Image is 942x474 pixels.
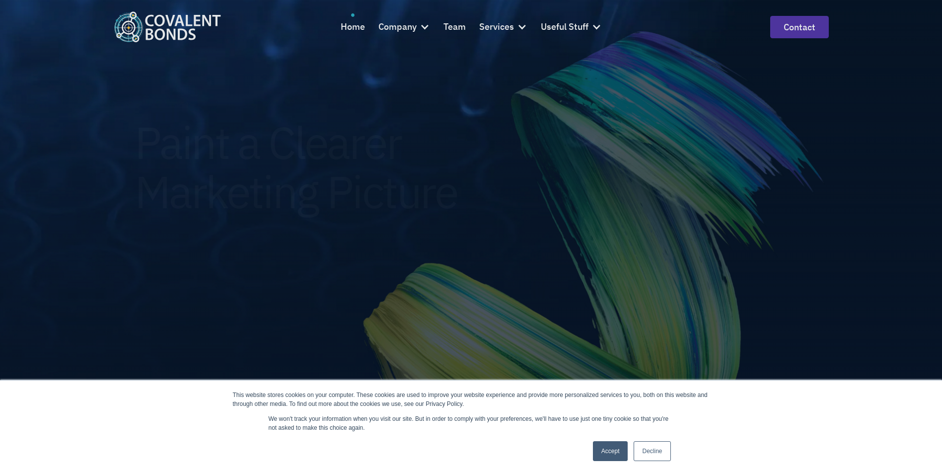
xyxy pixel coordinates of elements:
div: Home [341,20,365,34]
img: Covalent Bonds White / Teal Logo [114,11,221,42]
div: Company [378,20,417,34]
div: Team [443,20,466,34]
a: Decline [634,441,670,461]
div: Useful Stuff [541,20,588,34]
a: Team [443,13,466,40]
div: This website stores cookies on your computer. These cookies are used to improve your website expe... [233,391,710,408]
div: Services [479,20,514,34]
div: Services [479,13,527,40]
p: We won't track your information when you visit our site. But in order to comply with your prefere... [269,414,674,432]
h1: Paint a Clearer Marketing Picture [135,118,457,216]
a: Accept [593,441,628,461]
a: Home [341,13,365,40]
div: Useful Stuff [541,13,602,40]
a: contact [770,16,829,38]
div: Company [378,13,430,40]
a: home [114,11,221,42]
